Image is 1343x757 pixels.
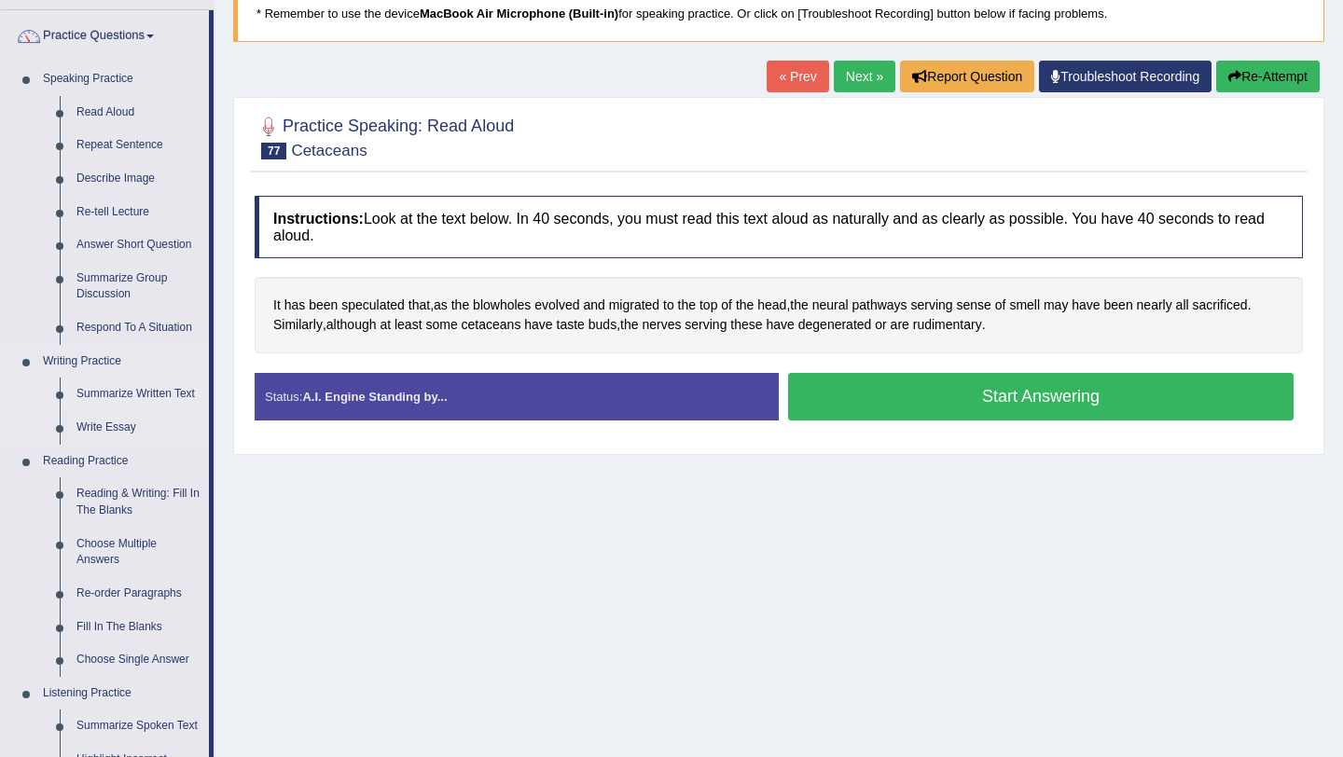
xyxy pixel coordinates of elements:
span: Click to see word definition [798,315,872,335]
span: Click to see word definition [609,296,659,315]
span: Click to see word definition [620,315,638,335]
span: Click to see word definition [1104,296,1133,315]
span: Click to see word definition [1137,296,1172,315]
a: Write Essay [68,411,209,445]
span: Click to see word definition [273,315,323,335]
span: Click to see word definition [995,296,1006,315]
span: Click to see word definition [699,296,717,315]
span: Click to see word definition [341,296,405,315]
a: Reading & Writing: Fill In The Blanks [68,477,209,527]
strong: A.I. Engine Standing by... [302,390,447,404]
div: , , . , , . [255,277,1303,352]
div: Status: [255,373,779,420]
span: Click to see word definition [588,315,616,335]
span: Click to see word definition [891,315,909,335]
a: Summarize Group Discussion [68,262,209,311]
span: Click to see word definition [1193,296,1248,315]
span: Click to see word definition [380,315,391,335]
b: MacBook Air Microphone (Built-in) [420,7,618,21]
a: Choose Multiple Answers [68,528,209,577]
a: Read Aloud [68,96,209,130]
span: 77 [261,143,286,159]
span: Click to see word definition [434,296,448,315]
span: Click to see word definition [273,296,281,315]
span: Click to see word definition [678,296,696,315]
span: Click to see word definition [557,315,585,335]
a: Writing Practice [35,345,209,378]
span: Click to see word definition [812,296,849,315]
button: Report Question [900,61,1034,92]
a: Listening Practice [35,677,209,710]
a: Re-order Paragraphs [68,577,209,611]
h2: Practice Speaking: Read Aloud [255,113,514,159]
a: Fill In The Blanks [68,611,209,644]
span: Click to see word definition [395,315,422,335]
a: « Prev [767,61,828,92]
span: Click to see word definition [524,315,552,335]
span: Click to see word definition [757,296,786,315]
a: Re-tell Lecture [68,196,209,229]
a: Practice Questions [1,10,209,57]
span: Click to see word definition [721,296,732,315]
span: Click to see word definition [790,296,808,315]
a: Reading Practice [35,445,209,478]
a: Summarize Written Text [68,378,209,411]
a: Next » [834,61,895,92]
span: Click to see word definition [408,296,430,315]
span: Click to see word definition [957,296,991,315]
a: Troubleshoot Recording [1039,61,1211,92]
a: Repeat Sentence [68,129,209,162]
small: Cetaceans [291,142,367,159]
span: Click to see word definition [462,315,521,335]
span: Click to see word definition [1176,296,1189,315]
span: Click to see word definition [1072,296,1100,315]
h4: Look at the text below. In 40 seconds, you must read this text aloud as naturally and as clearly ... [255,196,1303,258]
b: Instructions: [273,211,364,227]
span: Click to see word definition [451,296,469,315]
span: Click to see word definition [583,296,604,315]
span: Click to see word definition [473,296,531,315]
button: Re-Attempt [1216,61,1320,92]
span: Click to see word definition [851,296,907,315]
span: Click to see word definition [534,296,579,315]
span: Click to see word definition [875,315,886,335]
span: Click to see word definition [730,315,762,335]
button: Start Answering [788,373,1294,420]
span: Click to see word definition [663,296,674,315]
span: Click to see word definition [766,315,794,335]
span: Click to see word definition [1009,296,1040,315]
span: Click to see word definition [284,296,306,315]
span: Click to see word definition [642,315,681,335]
a: Respond To A Situation [68,311,209,345]
span: Click to see word definition [911,296,953,315]
span: Click to see word definition [309,296,338,315]
a: Answer Short Question [68,228,209,262]
a: Choose Single Answer [68,643,209,677]
span: Click to see word definition [425,315,457,335]
a: Speaking Practice [35,62,209,96]
a: Describe Image [68,162,209,196]
span: Click to see word definition [685,315,727,335]
span: Click to see word definition [736,296,754,315]
span: Click to see word definition [326,315,377,335]
a: Summarize Spoken Text [68,709,209,743]
span: Click to see word definition [1044,296,1068,315]
span: Click to see word definition [913,315,982,335]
